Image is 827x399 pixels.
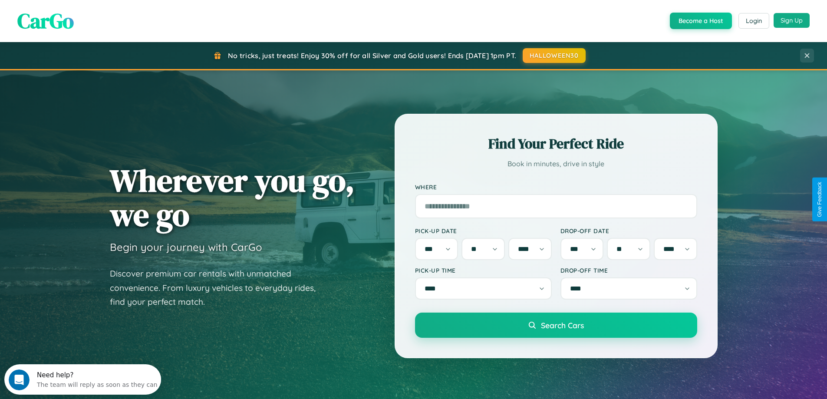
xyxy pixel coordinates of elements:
[9,369,30,390] iframe: Intercom live chat
[817,182,823,217] div: Give Feedback
[415,158,697,170] p: Book in minutes, drive in style
[110,163,355,232] h1: Wherever you go, we go
[228,51,516,60] span: No tricks, just treats! Enjoy 30% off for all Silver and Gold users! Ends [DATE] 1pm PT.
[738,13,769,29] button: Login
[17,7,74,35] span: CarGo
[560,227,697,234] label: Drop-off Date
[415,267,552,274] label: Pick-up Time
[415,227,552,234] label: Pick-up Date
[110,241,262,254] h3: Begin your journey with CarGo
[670,13,732,29] button: Become a Host
[774,13,810,28] button: Sign Up
[4,364,161,395] iframe: Intercom live chat discovery launcher
[560,267,697,274] label: Drop-off Time
[541,320,584,330] span: Search Cars
[110,267,327,309] p: Discover premium car rentals with unmatched convenience. From luxury vehicles to everyday rides, ...
[415,313,697,338] button: Search Cars
[3,3,161,27] div: Open Intercom Messenger
[523,48,586,63] button: HALLOWEEN30
[33,14,153,23] div: The team will reply as soon as they can
[33,7,153,14] div: Need help?
[415,134,697,153] h2: Find Your Perfect Ride
[415,183,697,191] label: Where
